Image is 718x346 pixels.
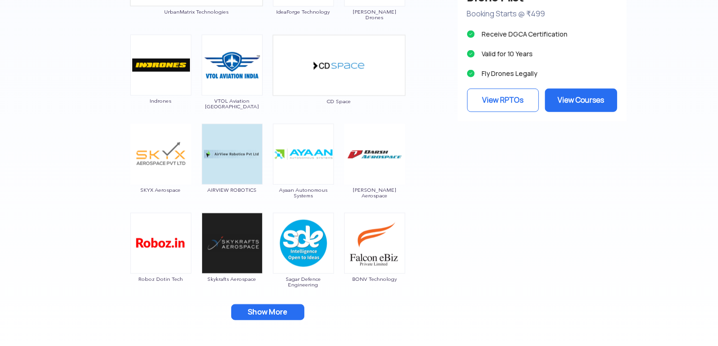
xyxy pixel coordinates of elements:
span: [PERSON_NAME] Aerospace [344,187,406,198]
img: ic_cdspace_double.png [272,35,406,96]
img: img_skyx.png [130,124,191,185]
p: Booking Starts @ ₹499 [467,8,617,20]
li: Fly Drones Legally [467,67,617,80]
a: CD Space [272,60,406,104]
img: ic_vtolaviation.png [202,35,263,96]
span: IdeaForge Technology [272,9,334,15]
button: Show More [231,304,304,320]
img: ic_bonv.png [344,213,405,274]
span: VTOL Aviation [GEOGRAPHIC_DATA] [201,98,263,109]
span: UrbanMatrix Technologies [130,9,263,15]
li: Receive DGCA Certification [467,28,617,41]
span: Roboz Dotin Tech [130,276,192,282]
a: View Courses [545,89,617,112]
a: Sagar Defence Engineering [272,239,334,287]
span: [PERSON_NAME] Drones [344,9,406,20]
a: Ayaan Autonomous Systems [272,150,334,198]
a: [PERSON_NAME] Aerospace [344,150,406,198]
span: Ayaan Autonomous Systems [272,187,334,198]
a: Skykrafts Aerospace [201,239,263,282]
a: AIRVIEW ROBOTICS [201,150,263,193]
img: img_roboz.png [130,213,191,274]
span: BONV Technology [344,276,406,282]
a: SKYX Aerospace [130,150,192,193]
img: img_airview.png [202,124,263,185]
img: ic_ayaan.png [273,124,334,185]
a: Roboz Dotin Tech [130,239,192,282]
span: Sagar Defence Engineering [272,276,334,287]
img: ic_skykrafts.png [202,213,263,274]
img: ic_indrones.png [130,35,191,96]
span: AIRVIEW ROBOTICS [201,187,263,193]
span: Indrones [130,98,192,104]
a: Indrones [130,60,192,104]
a: VTOL Aviation [GEOGRAPHIC_DATA] [201,60,263,109]
a: View RPTOs [467,89,539,112]
span: CD Space [272,98,406,104]
img: img_darsh.png [344,124,405,185]
span: Skykrafts Aerospace [201,276,263,282]
span: SKYX Aerospace [130,187,192,193]
a: BONV Technology [344,239,406,282]
img: ic_sagardefence.png [273,213,334,274]
li: Valid for 10 Years [467,47,617,60]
